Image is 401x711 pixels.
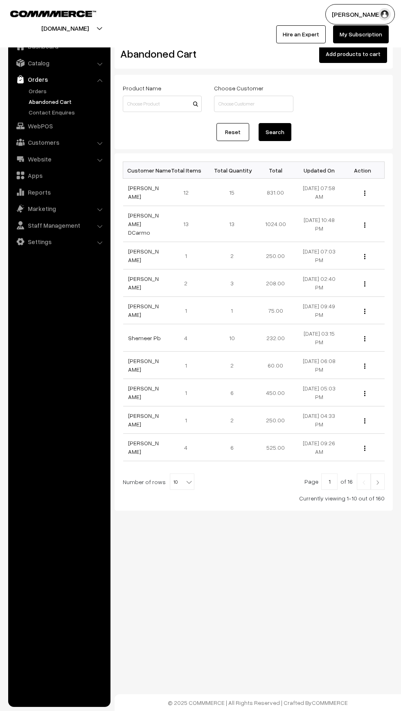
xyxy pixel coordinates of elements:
[364,418,365,424] img: Menu
[254,162,297,179] th: Total
[120,47,201,60] h2: Abandoned Cart
[254,324,297,352] td: 232.00
[364,391,365,396] img: Menu
[167,352,210,379] td: 1
[364,309,365,314] img: Menu
[128,248,159,263] a: [PERSON_NAME]
[27,108,108,117] a: Contact Enquires
[10,168,108,183] a: Apps
[210,406,254,434] td: 2
[128,440,159,455] a: [PERSON_NAME]
[254,206,297,242] td: 1024.00
[123,84,161,92] label: Product Name
[254,379,297,406] td: 450.00
[210,206,254,242] td: 13
[210,179,254,206] td: 15
[297,162,341,179] th: Updated On
[167,379,210,406] td: 1
[259,123,291,141] button: Search
[297,297,341,324] td: [DATE] 09:49 PM
[167,242,210,269] td: 1
[297,406,341,434] td: [DATE] 04:33 PM
[128,357,159,373] a: [PERSON_NAME]
[128,275,159,291] a: [PERSON_NAME]
[128,385,159,400] a: [PERSON_NAME]
[304,478,318,485] span: Page
[254,352,297,379] td: 60.00
[10,234,108,249] a: Settings
[297,206,341,242] td: [DATE] 10:48 PM
[297,179,341,206] td: [DATE] 07:58 AM
[128,412,159,428] a: [PERSON_NAME]
[254,434,297,461] td: 525.00
[297,324,341,352] td: [DATE] 03:15 PM
[10,72,108,87] a: Orders
[10,119,108,133] a: WebPOS
[319,45,387,63] button: Add products to cart
[341,162,385,179] th: Action
[10,218,108,233] a: Staff Management
[297,379,341,406] td: [DATE] 05:03 PM
[214,84,264,92] label: Choose Customer
[128,212,159,236] a: [PERSON_NAME] DCarmo
[128,334,161,341] a: Shemeer Pb
[364,336,365,341] img: Menu
[27,97,108,106] a: Abandoned Cart
[123,162,167,179] th: Customer Name
[210,379,254,406] td: 6
[10,135,108,150] a: Customers
[340,478,353,485] span: of 16
[254,269,297,297] td: 208.00
[312,699,348,706] a: COMMMERCE
[378,8,391,20] img: user
[333,25,389,43] a: My Subscription
[364,254,365,259] img: Menu
[210,242,254,269] td: 2
[210,269,254,297] td: 3
[123,478,166,486] span: Number of rows
[210,352,254,379] td: 2
[364,191,365,196] img: Menu
[364,222,365,228] img: Menu
[210,324,254,352] td: 10
[13,18,117,38] button: [DOMAIN_NAME]
[10,8,82,18] a: COMMMERCE
[10,152,108,166] a: Website
[210,162,254,179] th: Total Quantity
[254,179,297,206] td: 831.00
[297,269,341,297] td: [DATE] 02:40 PM
[360,480,367,485] img: Left
[297,242,341,269] td: [DATE] 07:03 PM
[10,11,96,17] img: COMMMERCE
[210,434,254,461] td: 6
[170,473,194,490] span: 10
[254,297,297,324] td: 75.00
[210,297,254,324] td: 1
[167,434,210,461] td: 4
[128,303,159,318] a: [PERSON_NAME]
[276,25,326,43] a: Hire an Expert
[297,352,341,379] td: [DATE] 06:08 PM
[374,480,381,485] img: Right
[170,474,194,490] span: 10
[10,201,108,216] a: Marketing
[27,87,108,95] a: Orders
[167,406,210,434] td: 1
[325,4,395,25] button: [PERSON_NAME]…
[297,434,341,461] td: [DATE] 09:26 AM
[254,242,297,269] td: 250.00
[364,446,365,451] img: Menu
[128,184,159,200] a: [PERSON_NAME]
[167,324,210,352] td: 4
[115,694,401,711] footer: © 2025 COMMMERCE | All Rights Reserved | Crafted By
[10,185,108,200] a: Reports
[10,56,108,70] a: Catalog
[214,96,293,112] input: Choose Customer
[254,406,297,434] td: 250.00
[167,297,210,324] td: 1
[364,281,365,287] img: Menu
[364,363,365,369] img: Menu
[167,162,210,179] th: Total Items
[216,123,249,141] a: Reset
[167,269,210,297] td: 2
